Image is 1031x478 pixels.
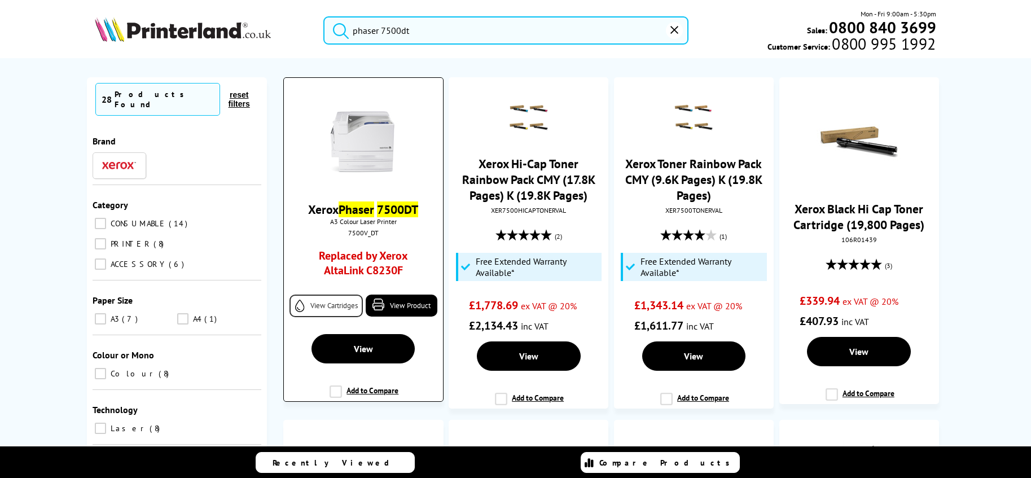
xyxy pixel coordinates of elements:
span: 1 [204,314,220,324]
span: Brand [93,135,116,147]
span: 8 [150,423,163,433]
span: ex VAT @ 20% [843,296,898,307]
span: Technology [93,404,138,415]
input: CONSUMABLE 14 [95,218,106,229]
span: £1,778.69 [469,298,518,313]
a: Compare Products [581,452,740,473]
a: Xerox Hi-Cap Toner Rainbow Pack CMY (17.8K Pages) K (19.8K Pages) [462,156,595,203]
div: XER7500TONERVAL [622,206,765,214]
span: Category [93,199,128,211]
div: 106R01439 [788,235,931,244]
span: inc VAT [841,316,869,327]
a: View [807,337,911,366]
div: Products Found [115,89,214,109]
span: 8 [159,369,172,379]
input: PRINTER 8 [95,238,106,249]
img: Xerox [102,161,136,169]
b: 0800 840 3699 [829,17,936,38]
img: Printerland Logo [95,17,271,42]
span: (1) [719,226,727,247]
span: (2) [555,226,562,247]
div: 7500V_DT [292,229,434,237]
input: Search product or brand [323,16,688,45]
div: XER7500HICAPTONERVAL [457,206,600,214]
a: View Cartridges [289,295,363,317]
a: Xerox Black Hi Cap Toner Cartridge (19,800 Pages) [793,201,924,233]
input: A4 1 [177,313,188,324]
a: View [312,334,415,363]
span: Laser [108,423,148,433]
span: £407.93 [800,314,839,328]
span: View [849,346,868,357]
span: £2,134.43 [469,318,518,333]
span: Free Extended Warranty Available* [476,256,599,278]
a: Recently Viewed [256,452,415,473]
span: CONSUMABLE [108,218,168,229]
span: Recently Viewed [273,458,401,468]
a: XeroxPhaser 7500DT [308,201,418,217]
span: View [684,350,703,362]
a: Printerland Logo [95,17,309,44]
label: Add to Compare [826,388,894,410]
a: Xerox Toner Rainbow Pack CMY (9.6K Pages) K (19.8K Pages) [625,156,762,203]
span: A3 Colour Laser Printer [289,217,437,226]
label: Add to Compare [330,385,398,407]
mark: Phaser [339,201,374,217]
img: Xerox-XER7500TONERVAL-Small.gif [674,97,713,137]
label: Add to Compare [660,393,729,414]
img: Xerox-Phaser-7500DT-Front-Facing-Small.jpg [321,98,406,182]
input: A3 7 [95,313,106,324]
span: 6 [169,259,187,269]
span: (3) [885,255,892,277]
span: A4 [190,314,203,324]
span: inc VAT [686,321,714,332]
span: ex VAT @ 20% [686,300,742,312]
span: £339.94 [800,293,840,308]
a: View Product [366,295,437,317]
a: View [477,341,581,371]
a: Replaced by Xerox AltaLink C8230F [304,248,422,283]
span: 28 [102,94,112,105]
button: reset filters [220,90,258,109]
span: inc VAT [521,321,549,332]
span: Colour or Mono [93,349,154,361]
a: 0800 840 3699 [827,22,936,33]
a: View [642,341,746,371]
span: 8 [153,239,166,249]
span: PRINTER [108,239,152,249]
span: £1,343.14 [634,298,683,313]
span: A3 [108,314,121,324]
input: Laser 8 [95,423,106,434]
img: Xerox-XER7500HICAPTONERVAL-Small.gif [509,97,549,137]
span: Free Extended Warranty Available* [640,256,764,278]
span: Sales: [807,25,827,36]
span: Mon - Fri 9:00am - 5:30pm [861,8,936,19]
input: Colour 8 [95,368,106,379]
span: ex VAT @ 20% [521,300,577,312]
input: ACCESSORY 6 [95,258,106,270]
span: Compare Products [599,458,736,468]
span: 0800 995 1992 [830,38,936,49]
span: View [519,350,538,362]
label: Add to Compare [495,393,564,414]
img: xerox-black-hi-cap-toner-cartridge-small.jpg [817,97,901,182]
span: £1,611.77 [634,318,683,333]
span: Paper Size [93,295,133,306]
span: ACCESSORY [108,259,168,269]
span: 14 [169,218,190,229]
mark: 7500DT [377,201,418,217]
span: Customer Service: [767,38,936,52]
span: 7 [122,314,141,324]
span: View [354,343,373,354]
span: Colour [108,369,157,379]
